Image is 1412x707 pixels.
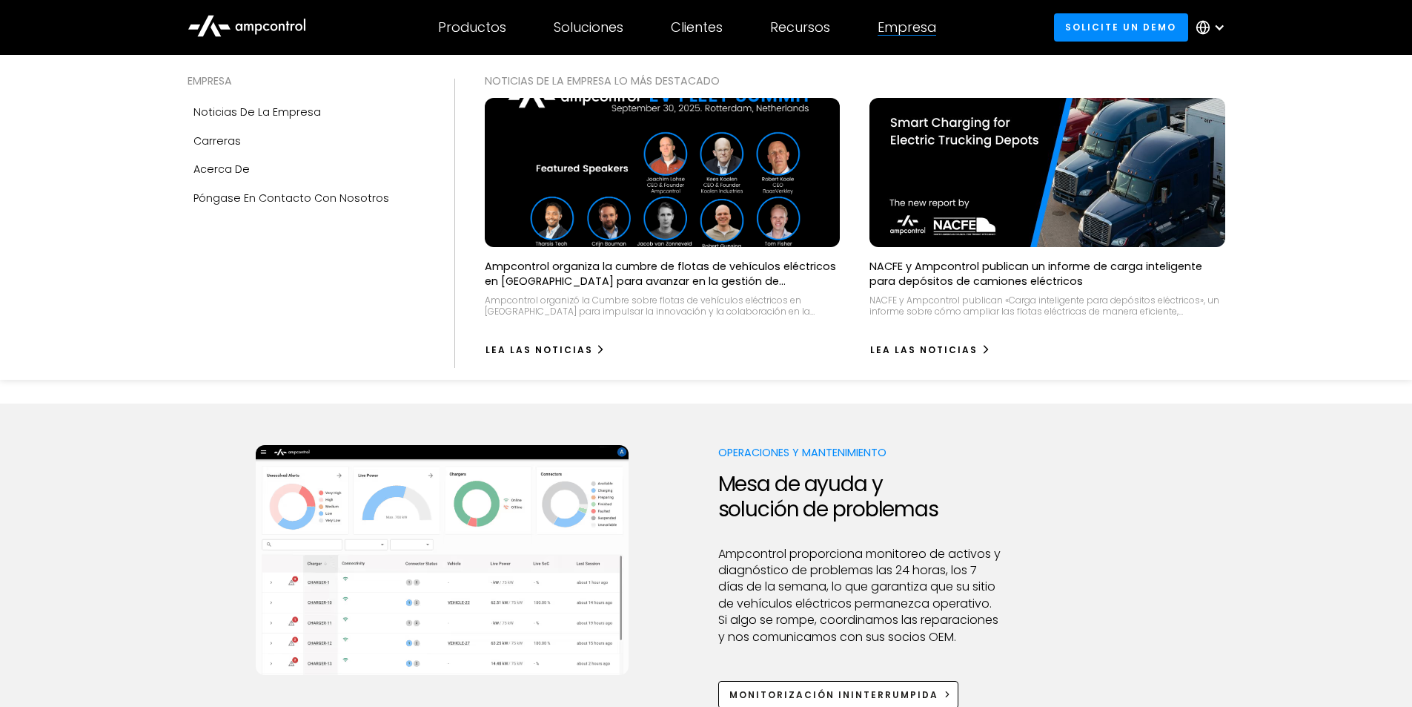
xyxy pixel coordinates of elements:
[193,133,241,149] div: Carreras
[1054,13,1188,41] a: Solicite un demo
[770,19,830,36] div: Recursos
[485,295,841,318] div: Ampcontrol organizó la Cumbre sobre flotas de vehículos eléctricos en [GEOGRAPHIC_DATA] para impu...
[188,98,425,126] a: Noticias de la empresa
[729,688,938,702] div: Monitorización ininterrumpida
[485,259,841,289] p: Ampcontrol organiza la cumbre de flotas de vehículos eléctricos en [GEOGRAPHIC_DATA] para avanzar...
[485,343,593,357] div: Lea las noticias
[256,445,629,675] img: Ampcontrol EV charging management system for on time departure
[869,259,1225,289] p: NACFE y Ampcontrol publican un informe de carga inteligente para depósitos de camiones eléctricos
[718,546,1004,645] p: Ampcontrol proporciona monitoreo de activos y diagnóstico de problemas las 24 horas, los 7 días d...
[718,472,1004,522] h2: Mesa de ayuda y solución de problemas
[193,104,321,120] div: Noticias de la empresa
[878,19,936,36] div: Empresa
[718,445,1004,460] p: Operaciones y mantenimiento
[193,190,389,206] div: Póngase en contacto con nosotros
[485,338,606,362] a: Lea las noticias
[671,19,723,36] div: Clientes
[188,155,425,183] a: Acerca de
[188,73,425,89] div: EMPRESA
[438,19,506,36] div: Productos
[188,127,425,155] a: Carreras
[193,161,250,177] div: Acerca de
[869,338,991,362] a: Lea las noticias
[188,184,425,212] a: Póngase en contacto con nosotros
[554,19,623,36] div: Soluciones
[869,295,1225,318] div: NACFE y Ampcontrol publican «Carga inteligente para depósitos eléctricos», un informe sobre cómo ...
[870,343,978,357] div: Lea las noticias
[485,73,1225,89] div: NOTICIAS DE LA EMPRESA Lo más destacado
